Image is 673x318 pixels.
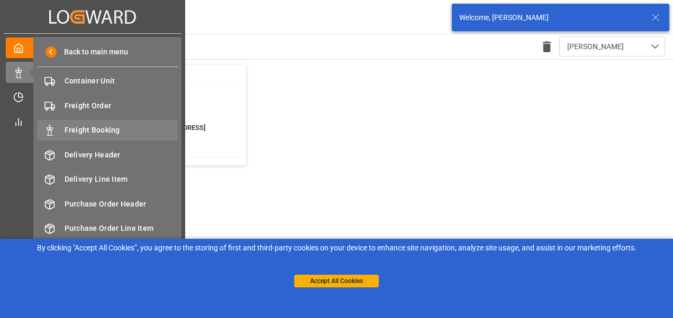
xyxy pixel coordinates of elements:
a: My Reports [6,111,179,132]
a: Purchase Order Line Item [37,218,178,239]
a: Delivery Line Item [37,169,178,190]
a: Timeslot Management [6,87,179,107]
span: Delivery Header [65,149,178,161]
a: Container Unit [37,71,178,91]
span: Purchase Order Line Item [65,223,178,234]
span: [PERSON_NAME] [567,41,624,52]
button: Accept All Cookies [294,275,379,287]
span: Delivery Line Item [65,174,178,185]
div: By clicking "Accept All Cookies”, you agree to the storing of first and third-party cookies on yo... [7,242,666,254]
span: Purchase Order Header [65,199,178,210]
span: Back to main menu [57,46,128,58]
a: My Cockpit [6,38,179,58]
span: Container Unit [65,76,178,87]
span: Freight Booking [65,125,178,136]
a: Freight Booking [37,120,178,141]
div: Welcome, [PERSON_NAME] [459,12,641,23]
button: open menu [559,36,665,57]
a: Purchase Order Header [37,193,178,214]
span: Freight Order [65,100,178,111]
a: Freight Order [37,95,178,116]
a: Delivery Header [37,144,178,165]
